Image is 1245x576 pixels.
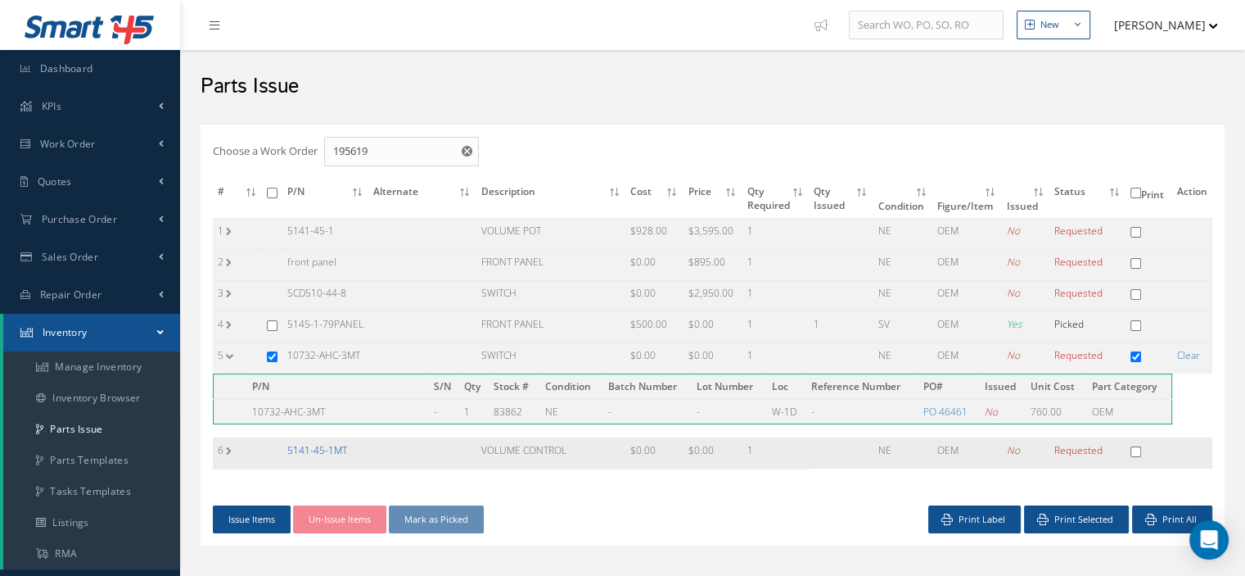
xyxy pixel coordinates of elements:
[282,179,368,219] th: P/N
[742,343,809,374] td: 1
[625,312,683,343] td: $500.00
[1054,348,1103,362] span: Requested
[932,218,1001,249] td: OEM
[213,143,318,160] label: Choose a Work Order
[213,506,291,534] button: Issue Items
[489,374,539,399] th: Stock #
[1006,317,1022,331] i: Yes
[247,399,429,424] td: 10732-AHC-3MT
[429,374,459,399] th: S/N
[1054,443,1103,457] span: Requested
[683,179,742,219] th: Price
[3,414,180,445] a: Parts Issue
[873,281,932,312] td: NE
[1054,317,1084,331] span: Picked
[489,399,539,424] td: 83862
[476,343,626,374] td: SWITCH
[42,212,117,226] span: Purchase Order
[282,218,368,249] td: 5141-45-1
[1024,506,1129,534] button: Print Selected
[3,383,180,414] a: Inventory Browser
[1054,255,1103,269] span: Requested
[1026,399,1087,424] td: 760.00
[873,312,932,343] td: SV
[3,507,180,538] a: Listings
[218,317,226,331] label: 4
[1054,286,1103,300] span: Requested
[389,506,484,534] button: Mark as Picked
[873,438,932,469] td: NE
[1098,9,1218,41] button: [PERSON_NAME]
[683,249,742,280] td: $895.00
[1006,224,1019,238] i: No
[625,249,683,280] td: $0.00
[462,146,472,156] svg: Reset
[918,374,980,399] th: PO#
[873,249,932,280] td: NE
[218,224,226,238] label: 1
[282,312,368,343] td: 5145-1-79PANEL
[1087,399,1172,424] td: OEM
[3,351,180,383] a: Manage Inventory
[40,288,102,302] span: Repair Order
[1054,224,1103,238] span: Requested
[625,218,683,249] td: $928.00
[809,179,873,219] th: Qty Issued
[979,374,1026,399] th: Issued
[540,374,603,399] th: Condition
[932,249,1001,280] td: OEM
[287,443,347,457] a: 5141-45-1MT
[476,179,626,219] th: Description
[3,445,180,476] a: Parts Templates
[683,343,742,374] td: $0.00
[932,179,1001,219] th: Figure/Item
[811,405,814,419] span: -
[38,175,72,188] span: Quotes
[683,218,742,249] td: $3,595.00
[40,137,96,151] span: Work Order
[873,218,932,249] td: NE
[3,538,180,569] a: RMA
[1172,179,1212,219] th: Action
[849,11,1004,40] input: Search WO, PO, SO, RO
[218,443,226,457] label: 6
[625,281,683,312] td: $0.00
[293,506,386,534] button: Un-Issue Items
[476,218,626,249] td: VOLUME POT
[683,438,742,469] td: $0.00
[923,405,968,419] a: PO 46461
[218,286,226,300] label: 3
[625,438,683,469] td: $0.00
[213,179,262,219] th: #
[742,179,809,219] th: Qty Required
[806,374,918,399] th: Reference Number
[3,314,180,351] a: Inventory
[742,218,809,249] td: 1
[1006,255,1019,269] i: No
[459,374,489,399] th: Qty
[873,343,932,374] td: NE
[218,255,226,269] label: 2
[42,250,98,264] span: Sales Order
[932,312,1001,343] td: OEM
[603,374,692,399] th: Batch Number
[692,399,767,424] td: -
[1006,348,1019,362] i: No
[809,312,873,343] td: 1
[1049,179,1125,219] th: Status
[368,179,476,219] th: Alternate
[282,249,368,280] td: front panel
[476,249,626,280] td: FRONT PANEL
[459,399,489,424] td: 1
[742,438,809,469] td: 1
[1177,348,1200,362] a: Clear
[1026,374,1087,399] th: Unit Cost
[476,281,626,312] td: SWITCH
[476,438,626,469] td: VOLUME CONTROL
[1132,506,1212,534] a: Print All
[42,99,61,113] span: KPIs
[540,399,603,424] td: NE
[932,438,1001,469] td: OEM
[932,281,1001,312] td: OEM
[603,399,692,424] td: -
